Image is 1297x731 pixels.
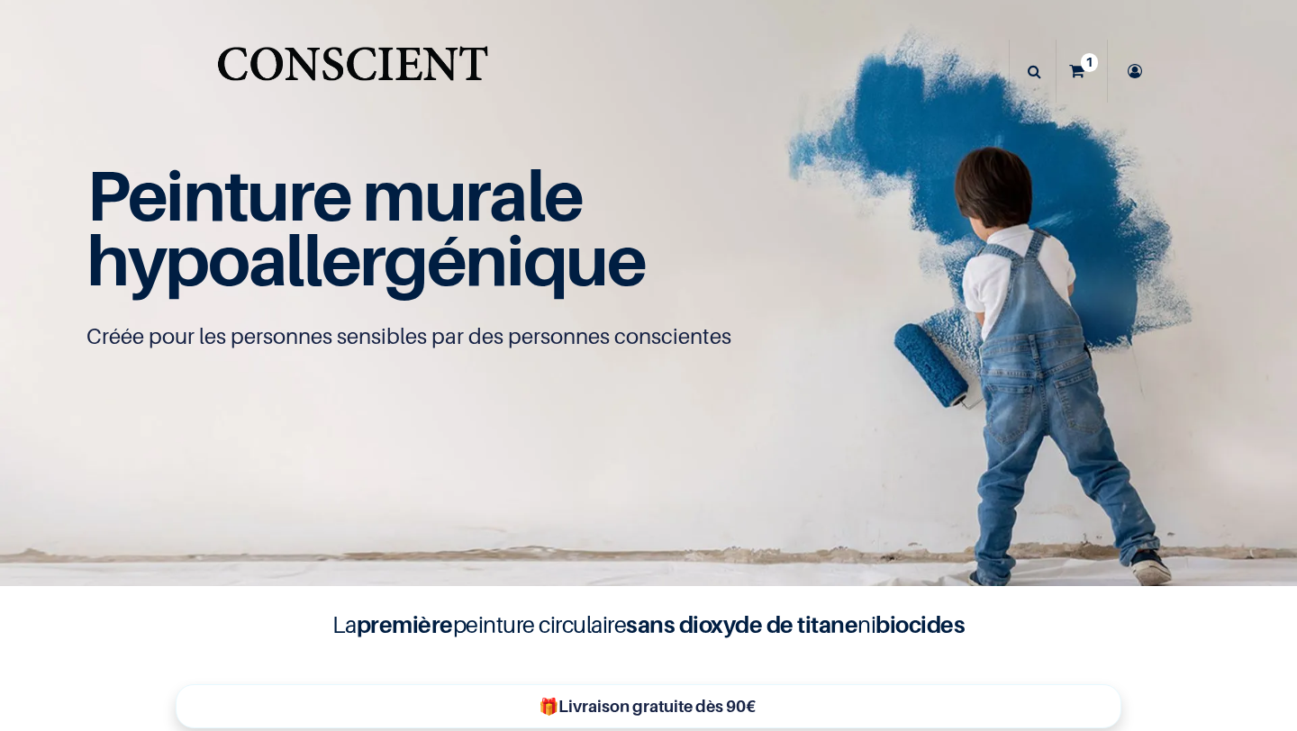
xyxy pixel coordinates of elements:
img: Conscient [213,36,492,107]
b: sans dioxyde de titane [626,610,857,638]
h4: La peinture circulaire ni [288,608,1009,642]
sup: 1 [1081,53,1098,71]
b: première [357,610,453,638]
a: Logo of Conscient [213,36,492,107]
span: hypoallergénique [86,218,646,302]
span: Peinture murale [86,153,583,237]
a: 1 [1057,40,1107,103]
p: Créée pour les personnes sensibles par des personnes conscientes [86,322,1211,351]
b: 🎁Livraison gratuite dès 90€ [539,697,756,716]
b: biocides [875,610,965,638]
